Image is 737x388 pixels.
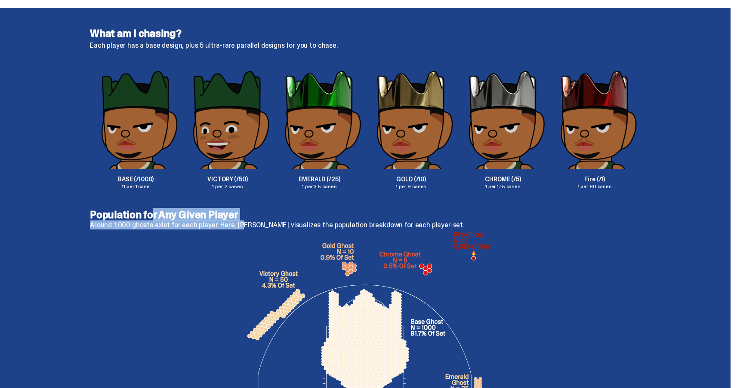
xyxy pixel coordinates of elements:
[365,184,457,189] p: 1 per 9 cases
[90,176,182,182] p: BASE (/1000)
[549,184,641,189] p: 1 per 60 cases
[182,176,273,182] p: VICTORY (/50)
[90,70,182,169] img: Parallel%20Images-16.png
[457,70,549,169] img: Parallel%20Images-20.png
[274,184,365,189] p: 1 per 3.5 cases
[182,70,273,169] img: Parallel%20Images-17.png
[549,70,640,169] img: Parallel%20Images-21.png
[457,176,549,182] p: CHROME (/5)
[274,176,365,182] p: EMERALD (/25)
[90,28,641,39] h4: What am I chasing?
[90,210,641,220] p: Population for Any Given Player
[182,184,273,189] p: 1 per 2 cases
[366,70,457,169] img: Parallel%20Images-19.png
[549,176,641,182] p: Fire (/1)
[90,222,641,229] p: Around 1,000 ghosts exist for each player. Here, [PERSON_NAME] visualizes the population breakdow...
[90,184,182,189] p: 11 per 1 case
[457,184,549,189] p: 1 per 17.5 cases
[365,176,457,182] p: GOLD (/10)
[274,70,365,169] img: Parallel%20Images-18.png
[90,42,641,49] p: Each player has a base design, plus 5 ultra-rare parallel designs for you to chase.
